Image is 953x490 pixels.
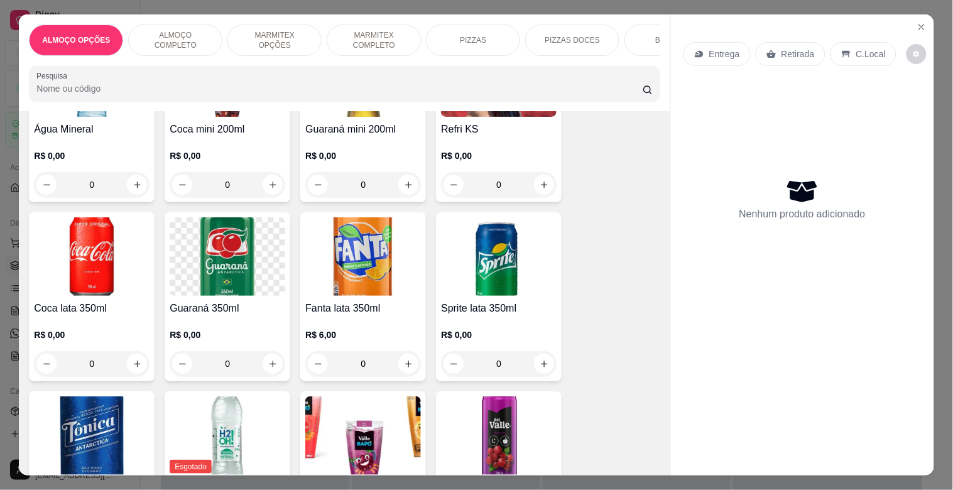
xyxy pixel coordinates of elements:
h4: Refri KS [441,122,557,137]
p: MARMITEX COMPLETO [337,30,410,50]
p: C.Local [856,48,886,60]
p: MARMITEX OPÇÕES [238,30,311,50]
p: BEBIDAS [655,35,688,45]
label: Pesquisa [36,70,72,81]
p: R$ 0,00 [441,329,557,341]
h4: Coca mini 200ml [170,122,285,137]
img: product-image [34,217,150,296]
h4: Fanta lata 350ml [305,301,421,316]
p: PIZZAS DOCES [545,35,600,45]
p: PIZZAS [460,35,486,45]
p: R$ 0,00 [170,329,285,341]
p: R$ 0,00 [34,329,150,341]
p: ALMOÇO COMPLETO [139,30,212,50]
img: product-image [441,217,557,296]
h4: Coca lata 350ml [34,301,150,316]
img: product-image [305,396,421,475]
p: Nenhum produto adicionado [739,207,866,222]
img: product-image [170,217,285,296]
button: increase-product-quantity [398,354,418,374]
p: Retirada [781,48,815,60]
p: R$ 6,00 [305,329,421,341]
p: R$ 0,00 [441,150,557,162]
p: ALMOÇO OPÇÕES [42,35,110,45]
h4: Guaraná 350ml [170,301,285,316]
img: product-image [305,217,421,296]
p: Entrega [709,48,740,60]
button: decrease-product-quantity [308,354,328,374]
img: product-image [170,396,285,475]
p: R$ 0,00 [170,150,285,162]
p: R$ 0,00 [305,150,421,162]
input: Pesquisa [36,82,643,95]
button: Close [912,17,932,37]
h4: Água Mineral [34,122,150,137]
h4: Sprite lata 350ml [441,301,557,316]
button: decrease-product-quantity [907,44,927,64]
p: R$ 0,00 [34,150,150,162]
span: Esgotado [170,460,212,474]
img: product-image [34,396,150,475]
img: product-image [441,396,557,475]
h4: Guaraná mini 200ml [305,122,421,137]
